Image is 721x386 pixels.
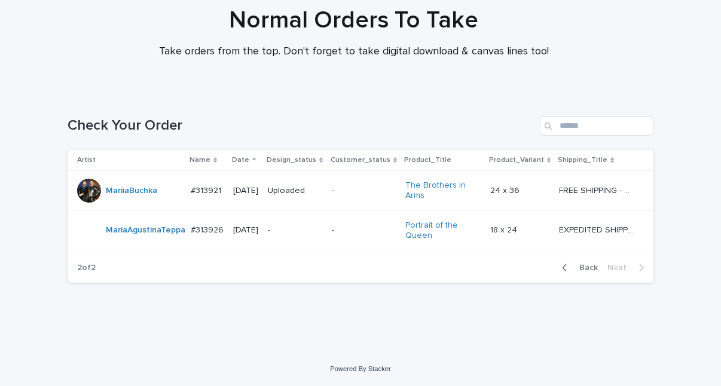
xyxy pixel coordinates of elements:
[106,186,157,196] a: MariiaBuchka
[332,186,396,196] p: -
[559,223,636,235] p: EXPEDITED SHIPPING - preview in 1 business day; delivery up to 5 business days after your approval.
[268,225,322,235] p: -
[267,154,316,167] p: Design_status
[490,183,522,196] p: 24 x 36
[332,225,396,235] p: -
[106,225,185,235] a: MariaAgustinaTeppa
[558,154,607,167] p: Shipping_Title
[68,171,653,211] tr: MariiaBuchka #313921#313921 [DATE]Uploaded-The Brothers in Arms 24 x 3624 x 36 FREE SHIPPING - pr...
[489,154,544,167] p: Product_Variant
[61,6,647,35] h1: Normal Orders To Take
[607,264,634,272] span: Next
[540,117,653,136] input: Search
[191,183,224,196] p: #313921
[559,183,636,196] p: FREE SHIPPING - preview in 1-2 business days, after your approval delivery will take 5-10 b.d.
[268,186,322,196] p: Uploaded
[68,253,105,283] p: 2 of 2
[115,45,593,59] p: Take orders from the top. Don't forget to take digital download & canvas lines too!
[191,223,226,235] p: #313926
[232,154,249,167] p: Date
[572,264,598,272] span: Back
[190,154,210,167] p: Name
[233,186,258,196] p: [DATE]
[490,223,520,235] p: 18 x 24
[603,262,653,273] button: Next
[404,154,451,167] p: Product_Title
[330,365,390,372] a: Powered By Stacker
[405,220,480,241] a: Portrait of the Queen
[233,225,258,235] p: [DATE]
[68,210,653,250] tr: MariaAgustinaTeppa #313926#313926 [DATE]--Portrait of the Queen 18 x 2418 x 24 EXPEDITED SHIPPING...
[77,154,96,167] p: Artist
[552,262,603,273] button: Back
[331,154,390,167] p: Customer_status
[68,117,535,134] h1: Check Your Order
[405,180,480,201] a: The Brothers in Arms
